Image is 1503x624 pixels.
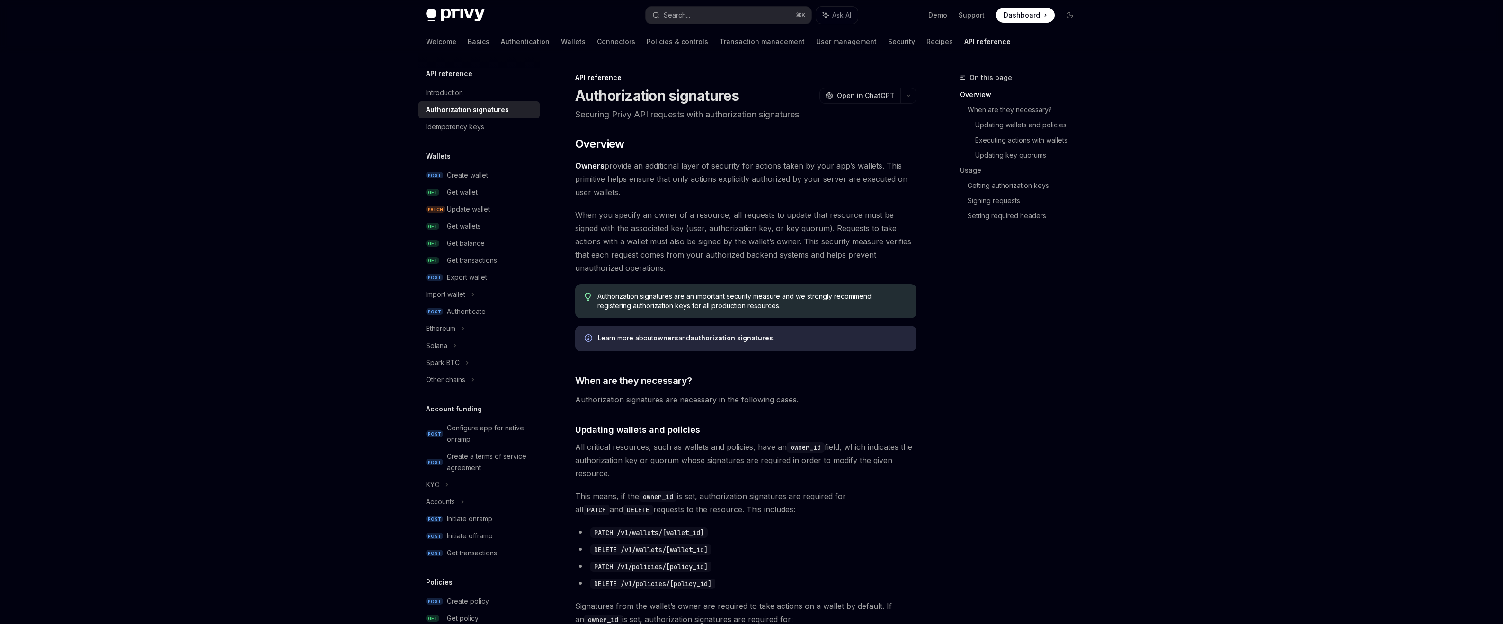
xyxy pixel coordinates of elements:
[959,10,985,20] a: Support
[426,374,465,385] div: Other chains
[418,235,540,252] a: GETGet balance
[796,11,806,19] span: ⌘ K
[418,448,540,476] a: POSTCreate a terms of service agreement
[447,169,488,181] div: Create wallet
[968,102,1085,117] a: When are they necessary?
[447,513,492,525] div: Initiate onramp
[447,221,481,232] div: Get wallets
[653,334,678,342] a: owners
[447,204,490,215] div: Update wallet
[590,579,715,589] code: DELETE /v1/policies/[policy_id]
[447,306,486,317] div: Authenticate
[418,167,540,184] a: POSTCreate wallet
[590,562,711,572] code: PATCH /v1/policies/[policy_id]
[720,30,805,53] a: Transaction management
[418,201,540,218] a: PATCHUpdate wallet
[996,8,1055,23] a: Dashboard
[819,88,900,104] button: Open in ChatGPT
[426,357,460,368] div: Spark BTC
[787,442,825,453] code: owner_id
[426,240,439,247] span: GET
[690,334,773,342] a: authorization signatures
[583,505,610,515] code: PATCH
[418,527,540,544] a: POSTInitiate offramp
[575,208,916,275] span: When you specify an owner of a resource, all requests to update that resource must be signed with...
[968,193,1085,208] a: Signing requests
[426,172,443,179] span: POST
[575,161,605,171] a: Owners
[426,9,485,22] img: dark logo
[418,544,540,562] a: POSTGet transactions
[426,206,445,213] span: PATCH
[575,393,916,406] span: Authorization signatures are necessary in the following cases.
[975,148,1085,163] a: Updating key quorums
[426,496,455,508] div: Accounts
[926,30,953,53] a: Recipes
[447,238,485,249] div: Get balance
[575,87,739,104] h1: Authorization signatures
[623,505,653,515] code: DELETE
[426,189,439,196] span: GET
[426,403,482,415] h5: Account funding
[597,30,635,53] a: Connectors
[418,118,540,135] a: Idempotency keys
[447,422,534,445] div: Configure app for native onramp
[575,159,916,199] span: provide an additional layer of security for actions taken by your app’s wallets. This primitive h...
[575,440,916,480] span: All critical resources, such as wallets and policies, have an field, which indicates the authoriz...
[418,101,540,118] a: Authorization signatures
[664,9,690,21] div: Search...
[426,598,443,605] span: POST
[447,547,497,559] div: Get transactions
[418,593,540,610] a: POSTCreate policy
[426,121,484,133] div: Idempotency keys
[598,333,907,343] span: Learn more about and .
[928,10,947,20] a: Demo
[418,303,540,320] a: POSTAuthenticate
[447,187,478,198] div: Get wallet
[837,91,895,100] span: Open in ChatGPT
[426,516,443,523] span: POST
[575,423,700,436] span: Updating wallets and policies
[575,108,916,121] p: Securing Privy API requests with authorization signatures
[418,269,540,286] a: POSTExport wallet
[447,451,534,473] div: Create a terms of service agreement
[975,133,1085,148] a: Executing actions with wallets
[426,151,451,162] h5: Wallets
[418,184,540,201] a: GETGet wallet
[418,252,540,269] a: GETGet transactions
[426,430,443,437] span: POST
[447,530,493,542] div: Initiate offramp
[561,30,586,53] a: Wallets
[426,550,443,557] span: POST
[426,615,439,622] span: GET
[1062,8,1077,23] button: Toggle dark mode
[960,87,1085,102] a: Overview
[597,292,907,311] span: Authorization signatures are an important security measure and we strongly recommend registering ...
[585,293,591,301] svg: Tip
[575,490,916,516] span: This means, if the is set, authorization signatures are required for all and requests to the reso...
[426,340,447,351] div: Solana
[968,178,1085,193] a: Getting authorization keys
[426,289,465,300] div: Import wallet
[888,30,915,53] a: Security
[426,308,443,315] span: POST
[960,163,1085,178] a: Usage
[426,30,456,53] a: Welcome
[969,72,1012,83] span: On this page
[418,510,540,527] a: POSTInitiate onramp
[426,223,439,230] span: GET
[426,68,472,80] h5: API reference
[426,459,443,466] span: POST
[447,272,487,283] div: Export wallet
[426,577,453,588] h5: Policies
[1004,10,1040,20] span: Dashboard
[447,613,479,624] div: Get policy
[447,596,489,607] div: Create policy
[575,374,692,387] span: When are they necessary?
[426,87,463,98] div: Introduction
[426,274,443,281] span: POST
[426,323,455,334] div: Ethereum
[816,30,877,53] a: User management
[647,30,708,53] a: Policies & controls
[575,136,624,152] span: Overview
